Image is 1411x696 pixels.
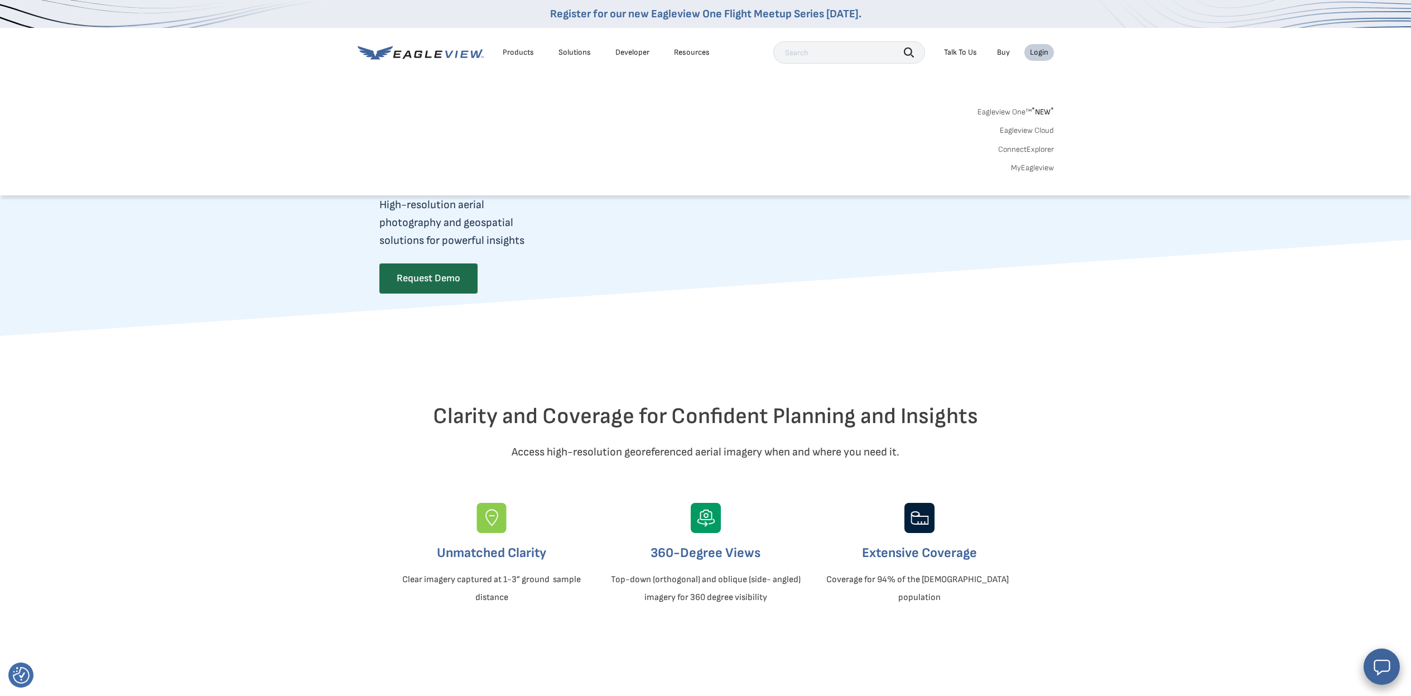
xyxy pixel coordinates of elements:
[998,145,1054,155] a: ConnectExplorer
[394,571,589,607] p: Clear imagery captured at 1-3” ground sample distance
[1030,47,1048,57] div: Login
[773,41,925,64] input: Search
[13,667,30,684] img: Revisit consent button
[379,403,1032,430] h2: Clarity and Coverage for Confident Planning and Insights
[615,47,649,57] a: Developer
[503,47,534,57] div: Products
[550,7,861,21] a: Register for our new Eagleview One Flight Meetup Series [DATE].
[1032,107,1054,117] span: NEW
[608,571,803,607] p: Top-down (orthogonal) and oblique (side- angled) imagery for 360 degree visibility
[822,544,1017,562] h3: Extensive Coverage
[997,47,1010,57] a: Buy
[379,263,478,294] a: Request Demo
[977,104,1054,117] a: Eagleview One™*NEW*
[944,47,977,57] div: Talk To Us
[822,571,1017,607] p: Coverage for 94% of the [DEMOGRAPHIC_DATA] population
[1011,163,1054,173] a: MyEagleview
[558,47,591,57] div: Solutions
[1000,126,1054,136] a: Eagleview Cloud
[674,47,710,57] div: Resources
[13,667,30,684] button: Consent Preferences
[394,544,589,562] h3: Unmatched Clarity
[608,544,803,562] h3: 360-Degree Views
[1364,649,1400,685] button: Open chat window
[379,443,1032,461] p: Access high-resolution georeferenced aerial imagery when and where you need it.
[379,196,624,249] p: High-resolution aerial photography and geospatial solutions for powerful insights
